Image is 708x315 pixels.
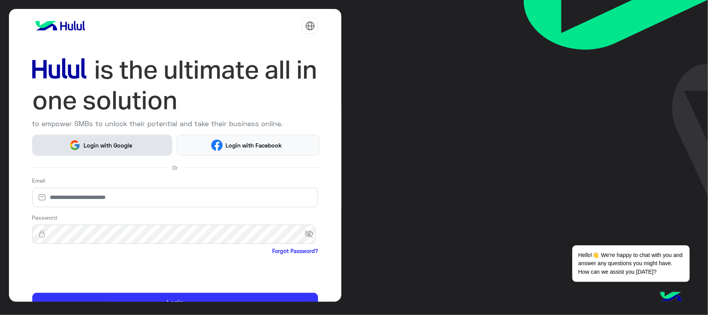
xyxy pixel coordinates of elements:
[223,141,285,150] span: Login with Facebook
[32,293,318,312] button: Login
[32,194,52,201] img: email
[32,257,150,287] iframe: reCAPTCHA
[304,227,318,241] span: visibility_off
[172,164,178,172] span: Or
[32,135,172,155] button: Login with Google
[211,139,223,151] img: Facebook
[32,176,45,185] label: Email
[32,213,58,222] label: Password
[572,245,689,282] span: Hello!👋 We're happy to chat with you and answer any questions you might have. How can we assist y...
[177,135,320,155] button: Login with Facebook
[32,18,88,33] img: logo
[80,141,135,150] span: Login with Google
[32,118,318,129] p: to empower SMBs to unlock their potential and take their business online.
[657,284,685,311] img: hulul-logo.png
[305,21,315,31] img: tab
[272,247,318,255] a: Forgot Password?
[69,139,81,151] img: Google
[32,230,52,238] img: lock
[32,55,318,116] img: hululLoginTitle_EN.svg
